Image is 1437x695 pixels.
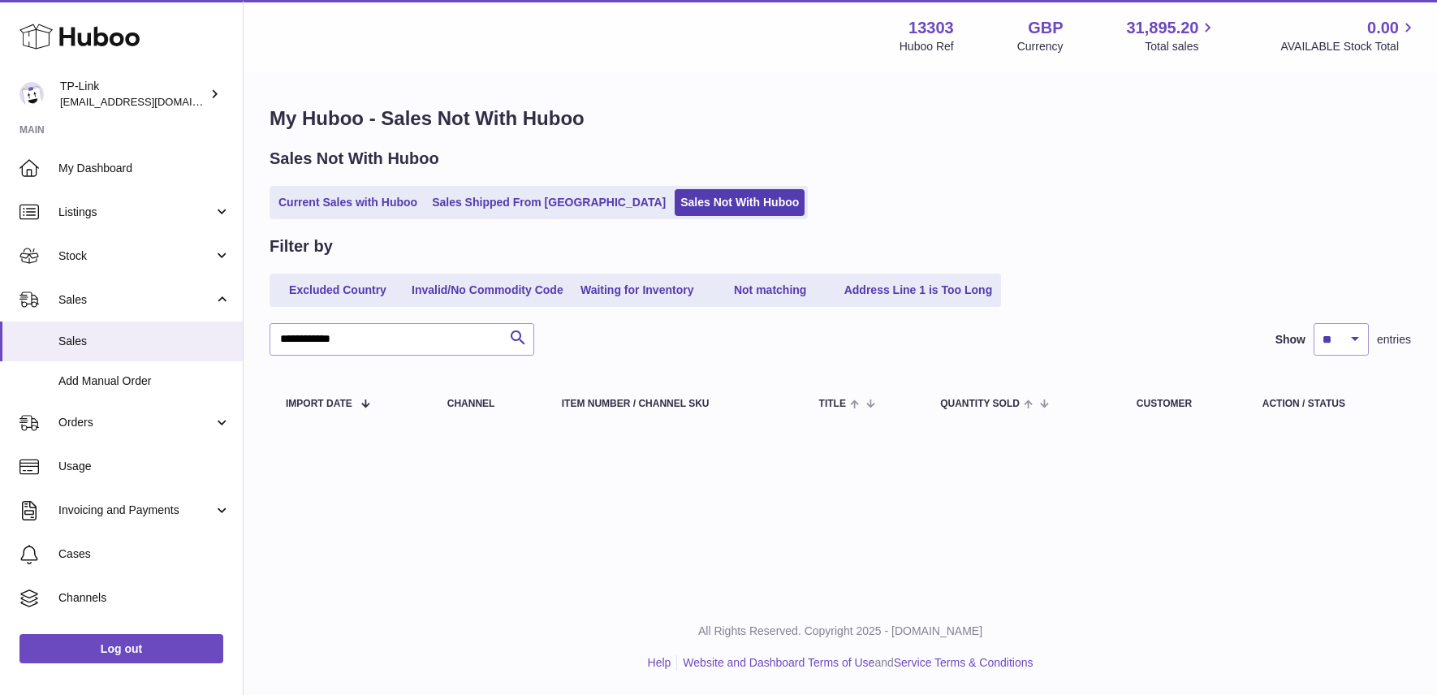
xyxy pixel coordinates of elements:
span: [EMAIL_ADDRESS][DOMAIN_NAME] [60,95,239,108]
span: Title [819,399,846,409]
a: Sales Shipped From [GEOGRAPHIC_DATA] [426,189,671,216]
strong: GBP [1028,17,1063,39]
a: Log out [19,634,223,663]
span: AVAILABLE Stock Total [1280,39,1418,54]
div: Action / Status [1262,399,1395,409]
span: entries [1377,332,1411,347]
span: Channels [58,590,231,606]
strong: 13303 [908,17,954,39]
a: Excluded Country [273,277,403,304]
div: TP-Link [60,79,206,110]
a: Sales Not With Huboo [675,189,805,216]
span: Usage [58,459,231,474]
span: Sales [58,292,214,308]
img: gaby.chen@tp-link.com [19,82,44,106]
div: Huboo Ref [900,39,954,54]
span: Import date [286,399,352,409]
span: Sales [58,334,231,349]
a: 31,895.20 Total sales [1126,17,1217,54]
a: Service Terms & Conditions [894,656,1034,669]
a: Address Line 1 is Too Long [839,277,999,304]
a: Not matching [706,277,835,304]
span: Total sales [1145,39,1217,54]
h2: Sales Not With Huboo [270,148,439,170]
a: Current Sales with Huboo [273,189,423,216]
span: 31,895.20 [1126,17,1198,39]
span: Invoicing and Payments [58,503,214,518]
span: Quantity Sold [940,399,1020,409]
div: Channel [447,399,529,409]
span: Add Manual Order [58,373,231,389]
span: My Dashboard [58,161,231,176]
div: Currency [1017,39,1064,54]
p: All Rights Reserved. Copyright 2025 - [DOMAIN_NAME] [257,624,1424,639]
a: Help [648,656,671,669]
a: 0.00 AVAILABLE Stock Total [1280,17,1418,54]
div: Customer [1137,399,1230,409]
label: Show [1275,332,1305,347]
div: Item Number / Channel SKU [562,399,787,409]
span: Orders [58,415,214,430]
a: Website and Dashboard Terms of Use [683,656,874,669]
a: Waiting for Inventory [572,277,702,304]
h2: Filter by [270,235,333,257]
a: Invalid/No Commodity Code [406,277,569,304]
span: Stock [58,248,214,264]
span: 0.00 [1367,17,1399,39]
span: Cases [58,546,231,562]
span: Listings [58,205,214,220]
li: and [677,655,1033,671]
h1: My Huboo - Sales Not With Huboo [270,106,1411,132]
